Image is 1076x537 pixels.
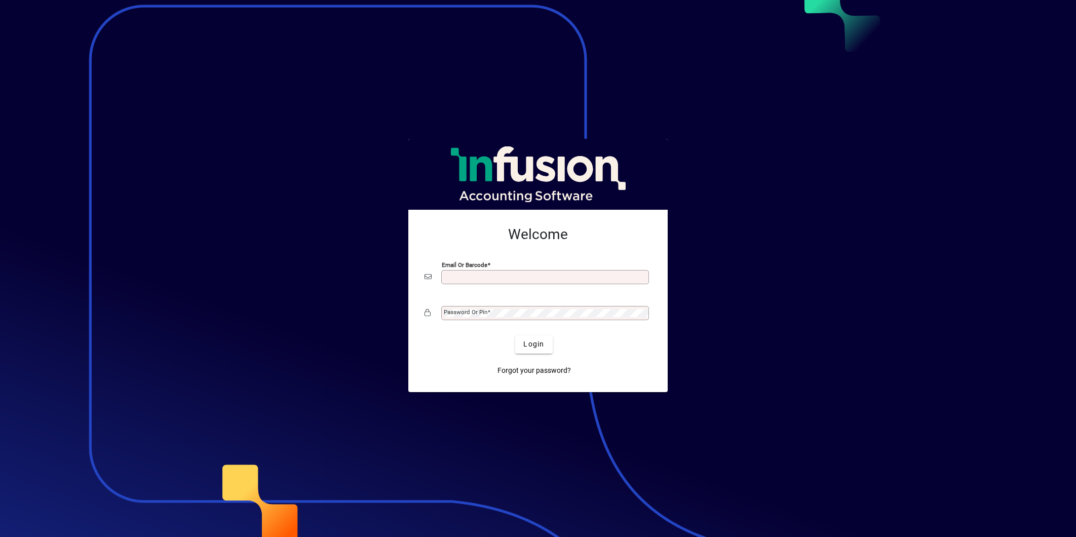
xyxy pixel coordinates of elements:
button: Login [515,335,552,354]
h2: Welcome [425,226,651,243]
a: Forgot your password? [493,362,575,380]
mat-label: Email or Barcode [442,261,487,268]
mat-label: Password or Pin [444,309,487,316]
span: Login [523,339,544,350]
span: Forgot your password? [497,365,571,376]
